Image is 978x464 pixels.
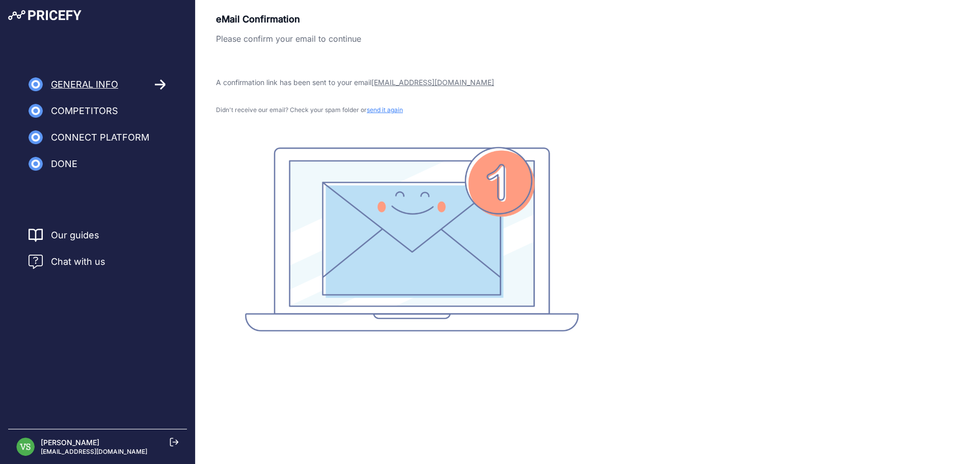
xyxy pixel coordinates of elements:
a: Chat with us [29,255,105,269]
p: Please confirm your email to continue [216,33,607,45]
span: General Info [51,77,118,92]
span: send it again [367,106,403,114]
span: Connect Platform [51,130,149,145]
span: Competitors [51,104,118,118]
span: Done [51,157,77,171]
p: [EMAIL_ADDRESS][DOMAIN_NAME] [41,448,147,456]
p: [PERSON_NAME] [41,438,147,448]
span: Chat with us [51,255,105,269]
p: eMail Confirmation [216,12,607,26]
img: Pricefy Logo [8,10,81,20]
a: Our guides [51,228,99,242]
p: A confirmation link has been sent to your email [216,77,607,88]
span: [EMAIL_ADDRESS][DOMAIN_NAME] [371,78,494,87]
p: Didn't receive our email? Check your spam folder or [216,106,607,114]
